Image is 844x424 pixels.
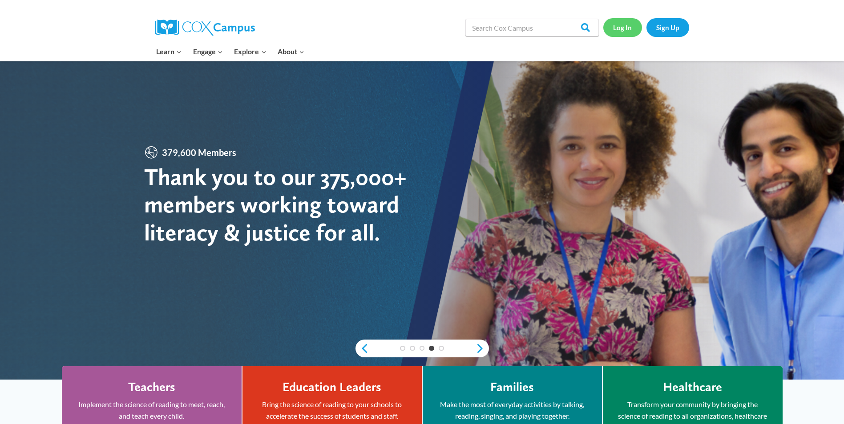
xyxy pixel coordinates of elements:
[151,42,310,61] nav: Primary Navigation
[144,163,422,246] div: Thank you to our 375,000+ members working toward literacy & justice for all.
[465,19,599,36] input: Search Cox Campus
[646,18,689,36] a: Sign Up
[429,346,434,351] a: 4
[283,380,381,395] h4: Education Leaders
[187,42,229,61] button: Child menu of Engage
[355,343,369,354] a: previous
[128,380,175,395] h4: Teachers
[420,346,425,351] a: 3
[410,346,415,351] a: 2
[439,346,444,351] a: 5
[272,42,310,61] button: Child menu of About
[155,20,255,36] img: Cox Campus
[400,346,405,351] a: 1
[476,343,489,354] a: next
[151,42,188,61] button: Child menu of Learn
[75,399,228,421] p: Implement the science of reading to meet, reach, and teach every child.
[256,399,408,421] p: Bring the science of reading to your schools to accelerate the success of students and staff.
[663,380,722,395] h4: Healthcare
[603,18,642,36] a: Log In
[158,145,240,160] span: 379,600 Members
[355,340,489,357] div: content slider buttons
[490,380,534,395] h4: Families
[603,18,689,36] nav: Secondary Navigation
[229,42,272,61] button: Child menu of Explore
[436,399,589,421] p: Make the most of everyday activities by talking, reading, singing, and playing together.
